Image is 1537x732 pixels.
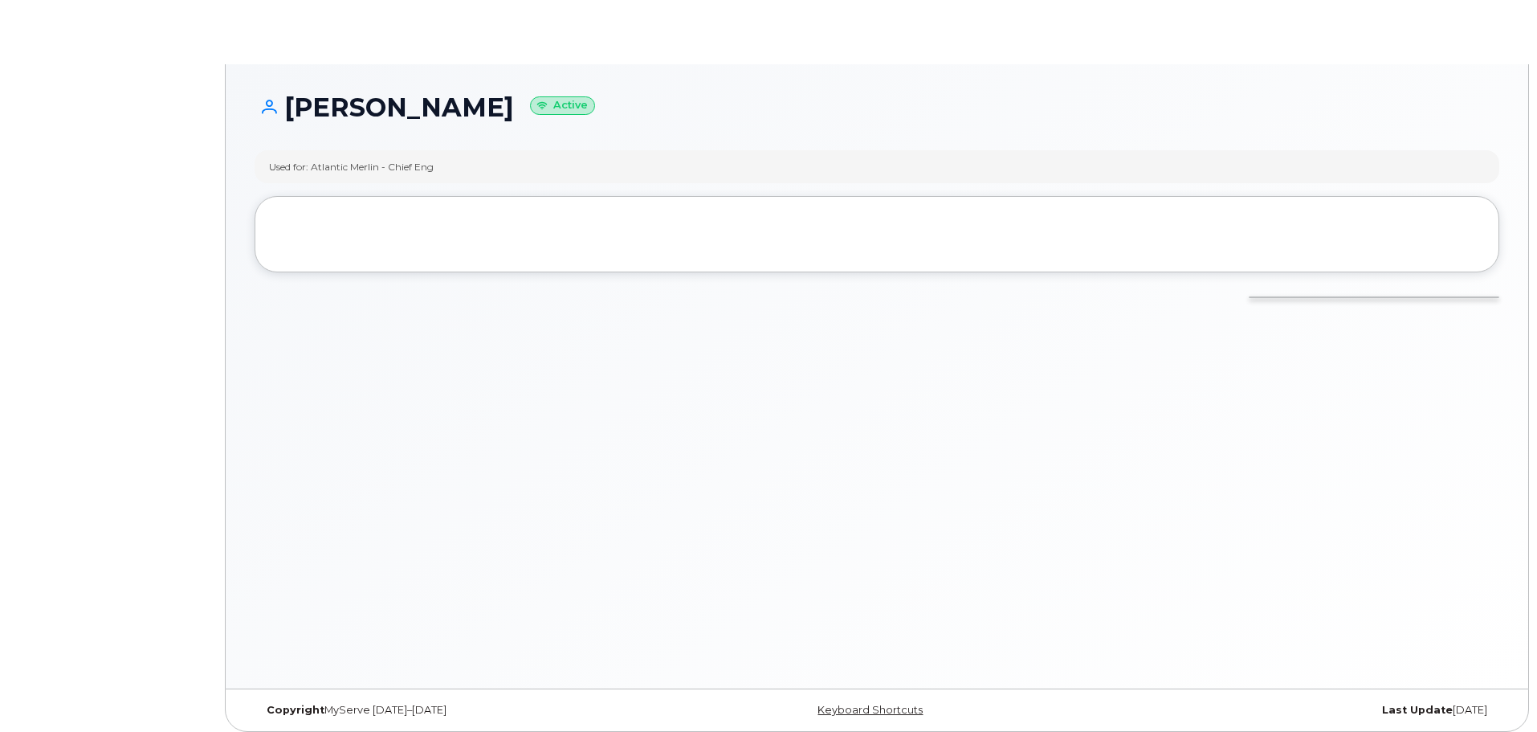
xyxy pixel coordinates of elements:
[255,704,670,717] div: MyServe [DATE]–[DATE]
[255,93,1499,121] h1: [PERSON_NAME]
[267,704,324,716] strong: Copyright
[269,160,434,174] div: Used for: Atlantic Merlin - Chief Eng
[530,96,595,115] small: Active
[1382,704,1453,716] strong: Last Update
[1084,704,1499,717] div: [DATE]
[817,704,923,716] a: Keyboard Shortcuts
